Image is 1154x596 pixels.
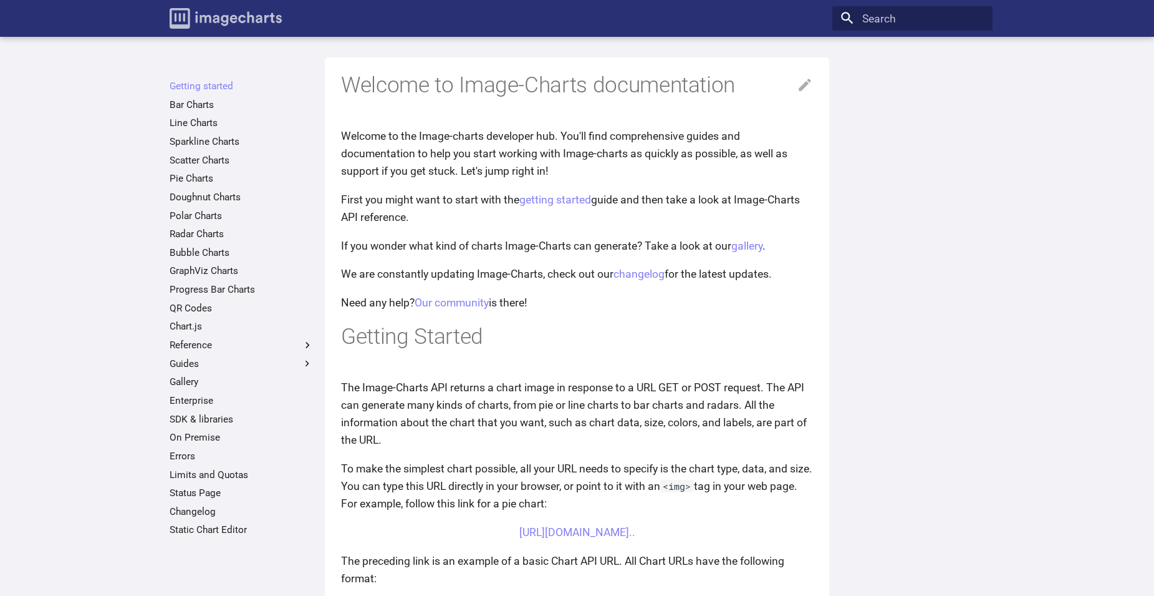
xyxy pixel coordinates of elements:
a: getting started [519,193,591,206]
a: Doughnut Charts [170,191,314,203]
a: Sparkline Charts [170,135,314,148]
a: Gallery [170,376,314,388]
a: Radar Charts [170,228,314,240]
a: Static Chart Editor [170,524,314,536]
p: If you wonder what kind of charts Image-Charts can generate? Take a look at our . [341,237,813,255]
h1: Welcome to Image-Charts documentation [341,71,813,100]
a: Progress Bar Charts [170,283,314,296]
a: Limits and Quotas [170,469,314,481]
p: The Image-Charts API returns a chart image in response to a URL GET or POST request. The API can ... [341,379,813,449]
h1: Getting Started [341,323,813,351]
a: On Premise [170,431,314,444]
label: Reference [170,339,314,351]
label: Guides [170,358,314,370]
p: The preceding link is an example of a basic Chart API URL. All Chart URLs have the following format: [341,552,813,587]
p: Welcome to the Image-charts developer hub. You'll find comprehensive guides and documentation to ... [341,127,813,180]
a: Bar Charts [170,99,314,111]
a: SDK & libraries [170,413,314,426]
p: First you might want to start with the guide and then take a look at Image-Charts API reference. [341,191,813,226]
a: Errors [170,450,314,462]
a: changelog [613,268,665,280]
a: GraphViz Charts [170,265,314,277]
a: Enterprise [170,394,314,407]
code: <img> [660,480,694,492]
a: Image-Charts documentation [164,2,287,34]
a: Changelog [170,506,314,518]
a: Chart.js [170,320,314,333]
a: Getting started [170,80,314,92]
p: We are constantly updating Image-Charts, check out our for the latest updates. [341,265,813,283]
a: Bubble Charts [170,247,314,259]
a: Our community [415,296,489,309]
input: Search [832,6,993,31]
p: Need any help? is there! [341,294,813,311]
a: Polar Charts [170,210,314,222]
p: To make the simplest chart possible, all your URL needs to specify is the chart type, data, and s... [341,460,813,512]
a: Pie Charts [170,172,314,185]
a: Scatter Charts [170,154,314,167]
a: [URL][DOMAIN_NAME].. [519,526,635,539]
a: QR Codes [170,302,314,315]
a: gallery [731,240,762,252]
a: Status Page [170,487,314,499]
img: logo [170,8,282,29]
a: Line Charts [170,117,314,129]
